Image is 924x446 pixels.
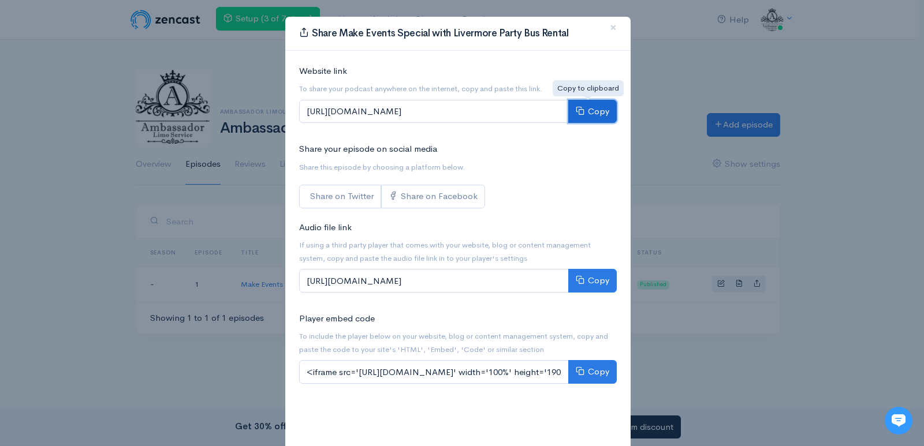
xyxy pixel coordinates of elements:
input: [URL][DOMAIN_NAME] [299,269,569,293]
h1: Hi 👋 [17,56,214,74]
label: Audio file link [299,221,352,234]
small: Share this episode by choosing a platform below. [299,162,465,172]
iframe: gist-messenger-bubble-iframe [885,407,912,434]
p: Find an answer quickly [16,198,215,212]
label: Website link [299,65,347,78]
input: [URL][DOMAIN_NAME] [299,100,569,123]
button: Close [596,12,631,44]
h2: Just let us know if you need anything and we'll be happy to help! 🙂 [17,77,214,132]
button: Copy [568,100,617,123]
input: Search articles [33,217,206,240]
label: Player embed code [299,312,375,325]
span: × [610,19,617,36]
small: If using a third party player that comes with your website, blog or content management system, co... [299,240,591,263]
div: Social sharing links [299,185,485,208]
a: Share on Twitter [299,185,381,208]
input: <iframe src='[URL][DOMAIN_NAME]' width='100%' height='190' frameborder='0' scrolling='no' seamles... [299,360,569,384]
span: New conversation [74,160,139,169]
button: Copy [568,360,617,384]
small: To include the player below on your website, blog or content management system, copy and paste th... [299,331,608,354]
label: Share your episode on social media [299,143,437,156]
small: To share your podcast anywhere on the internet, copy and paste this link. [299,84,542,93]
a: Share on Facebook [381,185,485,208]
span: Share Make Events Special with Livermore Party Bus Rental [312,27,569,39]
button: Copy [568,269,617,293]
button: New conversation [18,153,213,176]
div: Copy to clipboard [553,80,624,96]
